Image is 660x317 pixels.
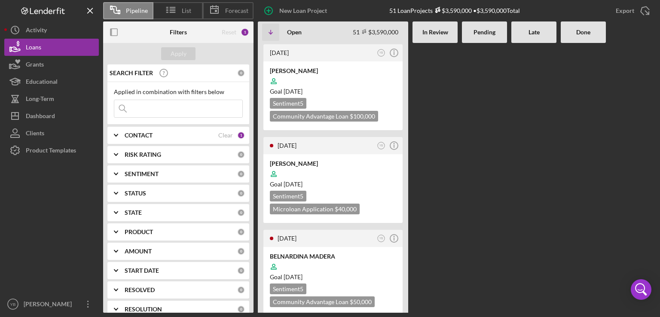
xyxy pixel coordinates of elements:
[529,29,540,36] b: Late
[270,296,375,307] div: Community Advantage Loan
[26,39,41,58] div: Loans
[26,90,54,110] div: Long-Term
[171,47,186,60] div: Apply
[26,125,44,144] div: Clients
[4,39,99,56] button: Loans
[576,29,590,36] b: Done
[287,29,302,36] b: Open
[125,151,161,158] b: RISK RATING
[270,252,396,261] div: BELNARDINA MADERA
[110,70,153,76] b: SEARCH FILTER
[270,180,302,188] span: Goal
[4,21,99,39] button: Activity
[125,248,152,255] b: AMOUNT
[631,279,651,300] div: Open Intercom Messenger
[125,132,153,139] b: CONTACT
[376,233,387,244] button: YB
[237,151,245,158] div: 0
[218,132,233,139] div: Clear
[26,73,58,92] div: Educational
[379,51,383,54] text: YB
[389,7,520,14] div: 51 Loan Projects • $3,590,000 Total
[353,28,398,36] div: 51 $3,590,000
[262,136,404,224] a: [DATE]YB[PERSON_NAME]Goal [DATE]Sentiment5Microloan Application $40,000
[607,2,656,19] button: Export
[270,49,289,56] time: 2025-09-19 14:23
[376,47,387,59] button: YB
[284,180,302,188] time: 10/28/2025
[4,73,99,90] button: Educational
[126,7,148,14] span: Pipeline
[379,237,383,240] text: YB
[241,28,249,37] div: 1
[278,235,296,242] time: 2025-09-17 16:26
[26,107,55,127] div: Dashboard
[170,29,187,36] b: Filters
[270,159,396,168] div: [PERSON_NAME]
[279,2,327,19] div: New Loan Project
[270,88,302,95] span: Goal
[21,296,77,315] div: [PERSON_NAME]
[4,107,99,125] button: Dashboard
[4,56,99,73] button: Grants
[284,88,302,95] time: 11/28/2025
[114,88,243,95] div: Applied in combination with filters below
[433,7,472,14] div: $3,590,000
[237,189,245,197] div: 0
[4,142,99,159] button: Product Templates
[26,21,47,41] div: Activity
[125,171,159,177] b: SENTIMENT
[258,2,336,19] button: New Loan Project
[237,228,245,236] div: 0
[26,142,76,161] div: Product Templates
[125,267,159,274] b: START DATE
[270,191,306,201] div: Sentiment 5
[10,302,16,307] text: YB
[350,298,372,305] span: $50,000
[422,29,448,36] b: In Review
[237,305,245,313] div: 0
[237,170,245,178] div: 0
[125,209,142,216] b: STATE
[284,273,302,280] time: 11/26/2025
[125,287,155,293] b: RESOLVED
[474,29,495,36] b: Pending
[161,47,196,60] button: Apply
[350,113,375,120] span: $100,000
[379,144,383,147] text: YB
[262,229,404,317] a: [DATE]YBBELNARDINA MADERAGoal [DATE]Sentiment5Community Advantage Loan $50,000
[4,296,99,313] button: YB[PERSON_NAME]
[270,111,378,122] div: Community Advantage Loan
[237,247,245,255] div: 0
[270,204,360,214] div: Microloan Application
[270,273,302,280] span: Goal
[237,209,245,216] div: 0
[125,229,153,235] b: PRODUCT
[237,286,245,294] div: 0
[237,267,245,274] div: 0
[237,69,245,77] div: 0
[4,125,99,142] button: Clients
[26,56,44,75] div: Grants
[4,90,99,107] button: Long-Term
[125,306,162,313] b: RESOLUTION
[222,29,236,36] div: Reset
[278,142,296,149] time: 2025-09-17 18:41
[182,7,191,14] span: List
[125,190,146,197] b: STATUS
[270,283,306,294] div: Sentiment 5
[270,67,396,75] div: [PERSON_NAME]
[262,43,404,131] a: [DATE]YB[PERSON_NAME]Goal [DATE]Sentiment5Community Advantage Loan $100,000
[270,98,306,109] div: Sentiment 5
[335,205,357,213] span: $40,000
[225,7,248,14] span: Forecast
[237,131,245,139] div: 1
[616,2,634,19] div: Export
